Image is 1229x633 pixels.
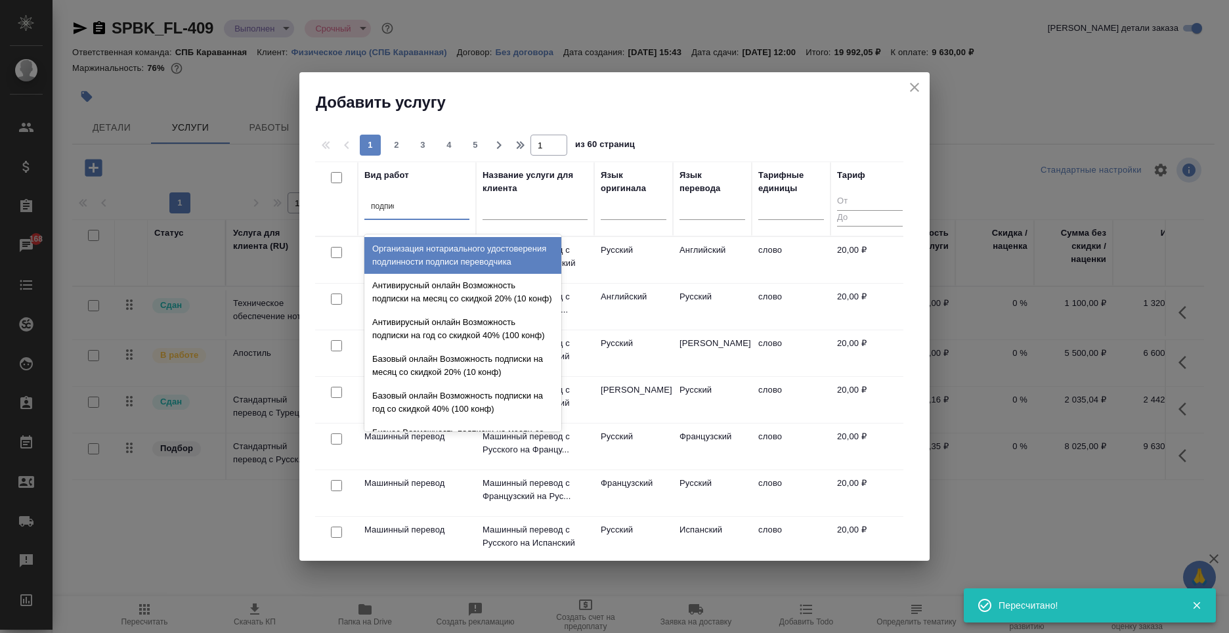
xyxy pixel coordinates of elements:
[673,284,752,330] td: Русский
[830,237,909,283] td: 20,00 ₽
[837,194,903,210] input: От
[679,169,745,195] div: Язык перевода
[594,424,673,469] td: Русский
[601,169,666,195] div: Язык оригинала
[830,284,909,330] td: 20,00 ₽
[837,169,865,182] div: Тариф
[412,139,433,152] span: 3
[594,470,673,516] td: Французский
[673,330,752,376] td: [PERSON_NAME]
[386,139,407,152] span: 2
[316,92,930,113] h2: Добавить услугу
[752,517,830,563] td: слово
[364,421,561,458] div: Бизнес Возможность подписки на месяц со скидкой 20% (10 конф)
[758,169,824,195] div: Тарифные единицы
[594,517,673,563] td: Русский
[483,169,588,195] div: Название услуги для клиента
[594,284,673,330] td: Английский
[465,135,486,156] button: 5
[830,377,909,423] td: 20,00 ₽
[364,477,469,490] p: Машинный перевод
[830,517,909,563] td: 20,00 ₽
[752,284,830,330] td: слово
[673,470,752,516] td: Русский
[594,330,673,376] td: Русский
[830,330,909,376] td: 20,00 ₽
[439,135,460,156] button: 4
[752,330,830,376] td: слово
[752,424,830,469] td: слово
[364,384,561,421] div: Базовый онлайн Возможность подписки на год со скидкой 40% (100 конф)
[752,470,830,516] td: слово
[364,523,469,536] p: Машинный перевод
[673,377,752,423] td: Русский
[364,311,561,347] div: Антивирусный онлайн Возможность подписки на год со скидкой 40% (100 конф)
[364,237,561,274] div: Организация нотариального удостоверения подлинности подписи переводчика
[364,347,561,384] div: Базовый онлайн Возможность подписки на месяц со скидкой 20% (10 конф)
[905,77,924,97] button: close
[999,599,1172,612] div: Пересчитано!
[465,139,486,152] span: 5
[483,477,588,503] p: Машинный перевод с Французский на Рус...
[830,470,909,516] td: 20,00 ₽
[364,169,409,182] div: Вид работ
[837,210,903,227] input: До
[364,430,469,443] p: Машинный перевод
[386,135,407,156] button: 2
[439,139,460,152] span: 4
[483,523,588,550] p: Машинный перевод с Русского на Испанский
[412,135,433,156] button: 3
[752,237,830,283] td: слово
[752,377,830,423] td: слово
[594,237,673,283] td: Русский
[1183,600,1210,611] button: Закрыть
[483,430,588,456] p: Машинный перевод с Русского на Францу...
[673,424,752,469] td: Французский
[594,377,673,423] td: [PERSON_NAME]
[830,424,909,469] td: 20,00 ₽
[364,274,561,311] div: Антивирусный онлайн Возможность подписки на месяц со скидкой 20% (10 конф)
[575,137,635,156] span: из 60 страниц
[673,517,752,563] td: Испанский
[673,237,752,283] td: Английский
